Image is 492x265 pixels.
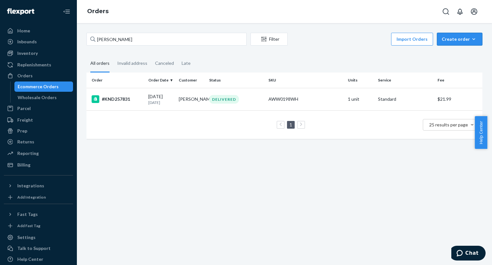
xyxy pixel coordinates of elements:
div: Reporting [17,150,39,157]
button: Create order [437,33,482,46]
div: Integrations [17,183,44,189]
p: Standard [378,96,432,102]
button: Close Navigation [60,5,73,18]
a: Returns [4,137,73,147]
a: Inbounds [4,37,73,47]
a: Prep [4,126,73,136]
div: Talk to Support [17,245,51,252]
div: DELIVERED [209,95,239,104]
p: [DATE] [148,100,174,105]
a: Parcel [4,103,73,114]
button: Integrations [4,181,73,191]
td: $21.99 [435,88,482,110]
div: Add Integration [17,194,46,200]
th: Status [207,73,266,88]
button: Fast Tags [4,209,73,219]
div: AWW0198WH [268,96,342,102]
a: Settings [4,232,73,243]
div: Orders [17,73,33,79]
div: Home [17,28,30,34]
a: Page 1 is your current page [288,122,293,127]
a: Freight [4,115,73,125]
a: Ecommerce Orders [14,81,73,92]
div: Late [182,55,191,72]
th: Service [375,73,435,88]
td: [PERSON_NAME] [176,88,207,110]
div: Canceled [155,55,174,72]
div: Inbounds [17,38,37,45]
span: 25 results per page [429,122,468,127]
a: Billing [4,160,73,170]
a: Orders [87,8,109,15]
a: Add Integration [4,193,73,201]
button: Open account menu [468,5,480,18]
div: Customer [179,77,204,83]
div: [DATE] [148,93,174,105]
ol: breadcrumbs [82,2,114,21]
th: Units [345,73,376,88]
a: Reporting [4,148,73,158]
a: Orders [4,71,73,81]
td: 1 unit [345,88,376,110]
a: Home [4,26,73,36]
div: Invalid address [117,55,147,72]
a: Help Center [4,254,73,264]
th: Order [86,73,146,88]
div: Fast Tags [17,211,38,218]
input: Search orders [86,33,247,46]
button: Import Orders [391,33,433,46]
th: Order Date [146,73,176,88]
div: Help Center [17,256,43,262]
button: Help Center [475,116,487,149]
button: Talk to Support [4,243,73,253]
a: Replenishments [4,60,73,70]
div: Inventory [17,50,38,56]
div: #KND257831 [92,95,143,103]
iframe: Opens a widget where you can chat to one of our agents [451,246,486,262]
a: Add Fast Tag [4,222,73,230]
th: Fee [435,73,482,88]
div: Filter [251,36,287,42]
div: Ecommerce Orders [18,83,59,90]
button: Filter [250,33,288,46]
div: Replenishments [17,62,51,68]
th: SKU [266,73,345,88]
div: Add Fast Tag [17,223,40,228]
div: Create order [442,36,478,42]
div: Returns [17,139,34,145]
div: Freight [17,117,33,123]
img: Flexport logo [7,8,34,15]
a: Wholesale Orders [14,92,73,103]
div: Prep [17,128,27,134]
div: Parcel [17,105,31,112]
div: Wholesale Orders [18,94,57,101]
div: Billing [17,162,30,168]
a: Inventory [4,48,73,58]
div: All orders [90,55,110,73]
div: Settings [17,234,36,241]
button: Open notifications [454,5,466,18]
button: Open Search Box [439,5,452,18]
